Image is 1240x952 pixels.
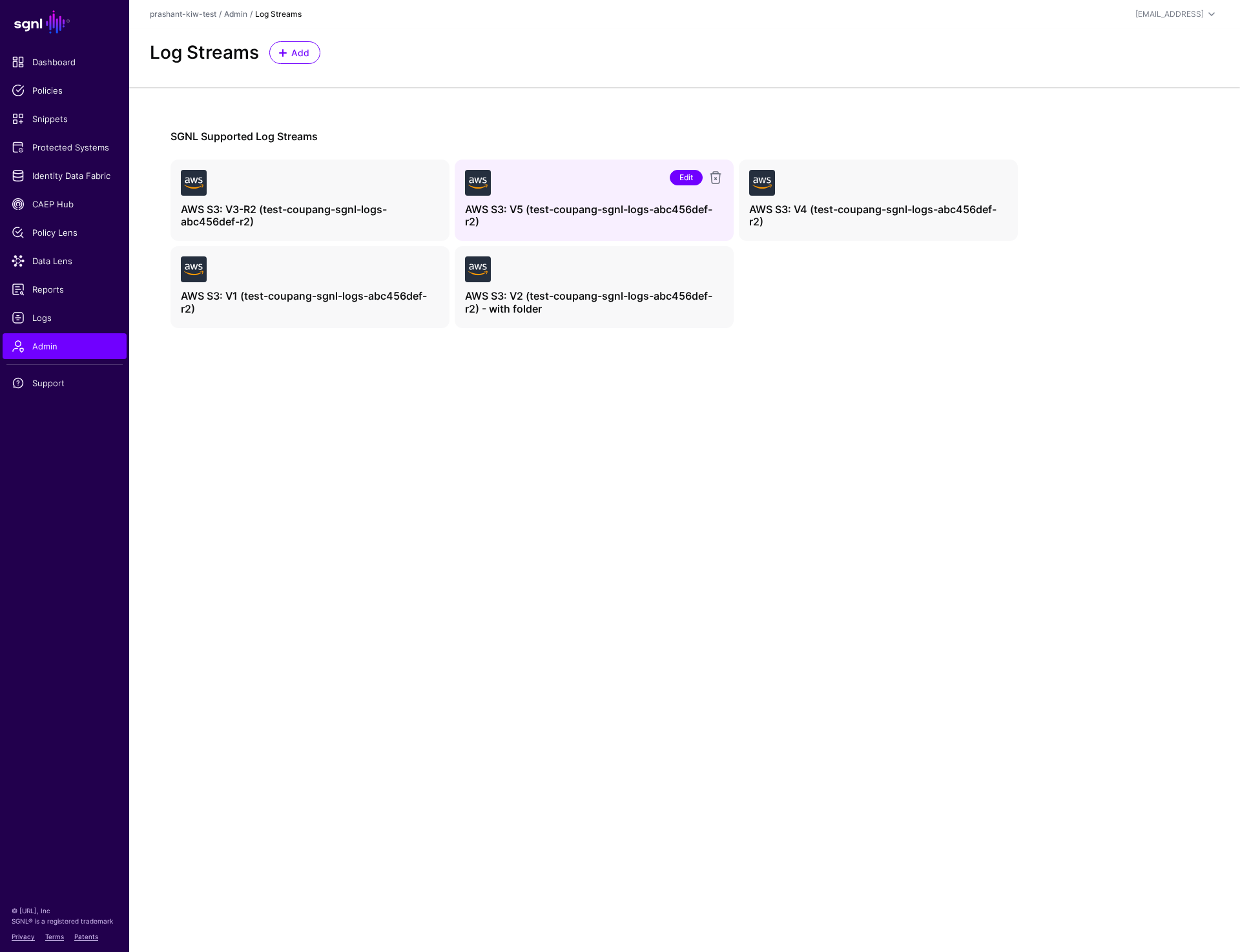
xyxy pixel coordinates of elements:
h3: SGNL Supported Log Streams [170,129,318,144]
a: Policy Lens [3,220,127,245]
h2: Log Streams [150,42,259,64]
div: / [216,8,224,20]
a: Policies [3,78,127,103]
a: Dashboard [3,49,127,75]
a: Terms [45,933,64,940]
span: Snippets [12,112,118,125]
span: Admin [12,340,118,353]
img: svg+xml;base64,PHN2ZyB3aWR0aD0iNjQiIGhlaWdodD0iNjQiIHZpZXdCb3g9IjAgMCA2NCA2NCIgZmlsbD0ibm9uZSIgeG... [749,170,775,196]
strong: Log Streams [255,9,302,19]
a: Identity Data Fabric [3,163,127,189]
h4: AWS S3: V2 (test-coupang-sgnl-logs-abc456def-r2) - with folder [465,290,723,315]
a: Logs [3,305,127,331]
a: Admin [224,9,247,19]
span: Identity Data Fabric [12,169,118,182]
span: Logs [12,311,118,324]
img: svg+xml;base64,PHN2ZyB3aWR0aD0iNjQiIGhlaWdodD0iNjQiIHZpZXdCb3g9IjAgMCA2NCA2NCIgZmlsbD0ibm9uZSIgeG... [181,170,207,196]
p: SGNL® is a registered trademark [12,916,118,926]
span: Protected Systems [12,141,118,154]
span: Data Lens [12,254,118,267]
a: prashant-kiw-test [150,9,216,19]
p: © [URL], Inc [12,905,118,916]
h4: AWS S3: V4 (test-coupang-sgnl-logs-abc456def-r2) [749,203,1008,228]
h4: AWS S3: V5 (test-coupang-sgnl-logs-abc456def-r2) [465,203,723,228]
a: Reports [3,276,127,302]
h4: AWS S3: V1 (test-coupang-sgnl-logs-abc456def-r2) [181,290,439,315]
img: svg+xml;base64,PHN2ZyB3aWR0aD0iNjQiIGhlaWdodD0iNjQiIHZpZXdCb3g9IjAgMCA2NCA2NCIgZmlsbD0ibm9uZSIgeG... [181,256,207,282]
a: Data Lens [3,248,127,274]
a: SGNL [8,8,121,36]
span: Reports [12,283,118,296]
span: Policies [12,84,118,97]
a: Patents [74,933,98,940]
div: / [247,8,255,20]
img: svg+xml;base64,PHN2ZyB3aWR0aD0iNjQiIGhlaWdodD0iNjQiIHZpZXdCb3g9IjAgMCA2NCA2NCIgZmlsbD0ibm9uZSIgeG... [465,170,491,196]
span: Support [12,377,118,389]
a: CAEP Hub [3,191,127,217]
span: Dashboard [12,56,118,68]
div: [EMAIL_ADDRESS] [1135,8,1204,20]
a: Edit [670,170,703,185]
span: Add [290,46,311,59]
span: CAEP Hub [12,198,118,211]
a: Admin [3,333,127,359]
h4: AWS S3: V3-R2 (test-coupang-sgnl-logs-abc456def-r2) [181,203,439,228]
img: svg+xml;base64,PHN2ZyB3aWR0aD0iNjQiIGhlaWdodD0iNjQiIHZpZXdCb3g9IjAgMCA2NCA2NCIgZmlsbD0ibm9uZSIgeG... [465,256,491,282]
a: Snippets [3,106,127,132]
a: Protected Systems [3,134,127,160]
span: Policy Lens [12,226,118,239]
a: Privacy [12,933,35,940]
